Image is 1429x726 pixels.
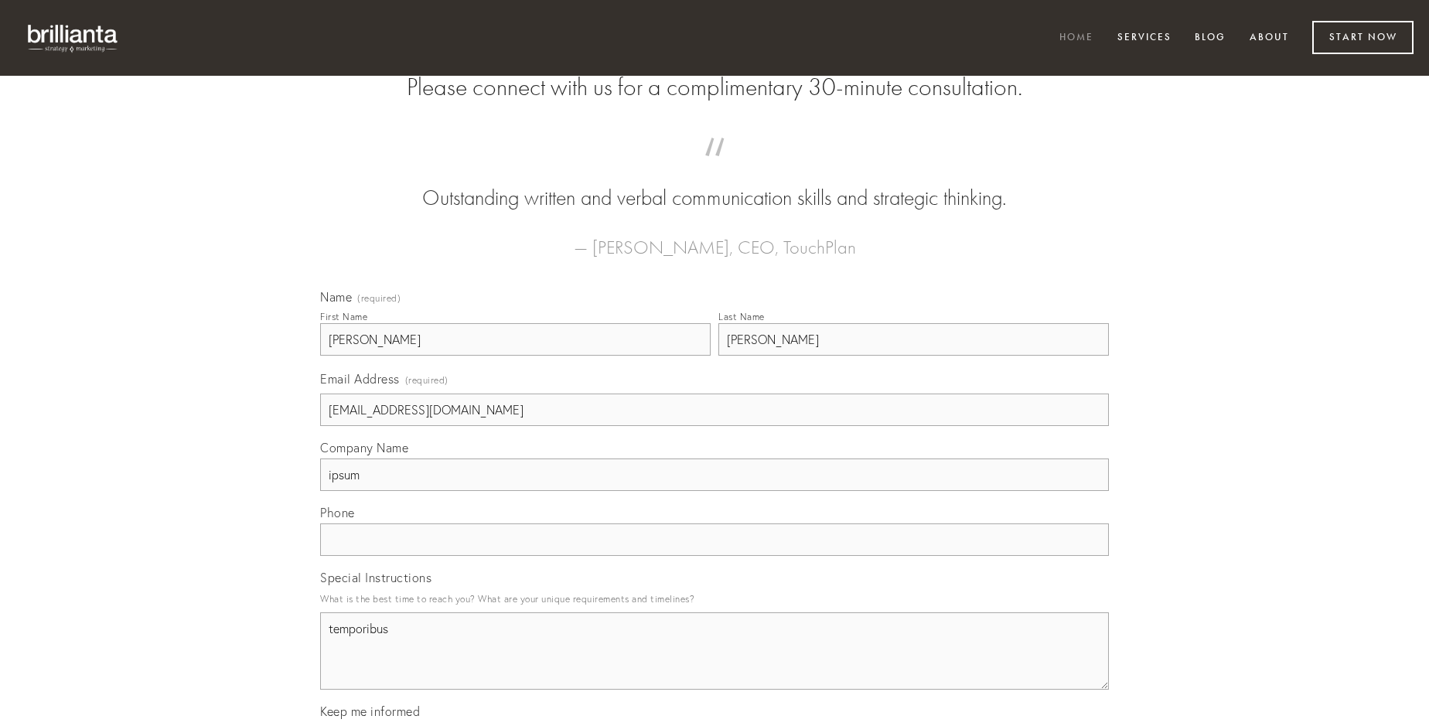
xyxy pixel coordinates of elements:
[320,570,431,585] span: Special Instructions
[320,612,1109,690] textarea: temporibus
[1185,26,1236,51] a: Blog
[345,213,1084,263] figcaption: — [PERSON_NAME], CEO, TouchPlan
[405,370,448,390] span: (required)
[320,505,355,520] span: Phone
[1107,26,1182,51] a: Services
[320,371,400,387] span: Email Address
[1240,26,1299,51] a: About
[320,588,1109,609] p: What is the best time to reach you? What are your unique requirements and timelines?
[320,311,367,322] div: First Name
[1049,26,1103,51] a: Home
[15,15,131,60] img: brillianta - research, strategy, marketing
[345,153,1084,213] blockquote: Outstanding written and verbal communication skills and strategic thinking.
[320,704,420,719] span: Keep me informed
[718,311,765,322] div: Last Name
[357,294,401,303] span: (required)
[1312,21,1414,54] a: Start Now
[320,73,1109,102] h2: Please connect with us for a complimentary 30-minute consultation.
[320,289,352,305] span: Name
[345,153,1084,183] span: “
[320,440,408,455] span: Company Name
